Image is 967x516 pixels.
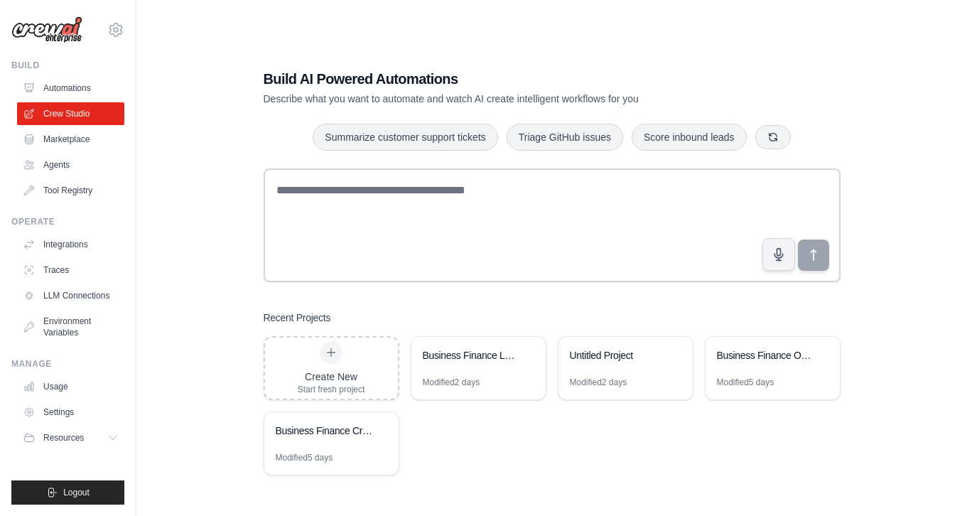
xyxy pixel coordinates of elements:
div: Modified 2 days [423,377,480,388]
span: Logout [63,487,90,498]
a: Environment Variables [17,310,124,344]
button: Click to speak your automation idea [762,238,795,271]
a: Crew Studio [17,102,124,125]
div: Create New [298,370,365,384]
button: Triage GitHub issues [507,124,623,151]
h3: Recent Projects [264,311,331,325]
div: Build [11,60,124,71]
button: Resources [17,426,124,449]
div: Business Finance Operations - Leasing Company Automation [717,348,814,362]
div: Untitled Project [570,348,667,362]
div: Modified 2 days [570,377,627,388]
button: Logout [11,480,124,505]
a: Tool Registry [17,179,124,202]
p: Describe what you want to automate and watch AI create intelligent workflows for you [264,92,741,106]
div: Modified 5 days [717,377,774,388]
a: Integrations [17,233,124,256]
a: Marketplace [17,128,124,151]
div: Business Finance Credit Assessment Automation [276,424,373,438]
div: Start fresh project [298,384,365,395]
span: Resources [43,432,84,444]
button: Score inbound leads [632,124,747,151]
a: Traces [17,259,124,281]
a: Usage [17,375,124,398]
button: Get new suggestions [755,125,791,149]
div: Modified 5 days [276,452,333,463]
h1: Build AI Powered Automations [264,69,741,89]
div: Manage [11,358,124,370]
img: Logo [11,16,82,43]
a: Settings [17,401,124,424]
button: Summarize customer support tickets [313,124,497,151]
a: LLM Connections [17,284,124,307]
a: Agents [17,154,124,176]
div: Business Finance Leasing Analysis Crew [423,348,520,362]
a: Automations [17,77,124,100]
div: Operate [11,216,124,227]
